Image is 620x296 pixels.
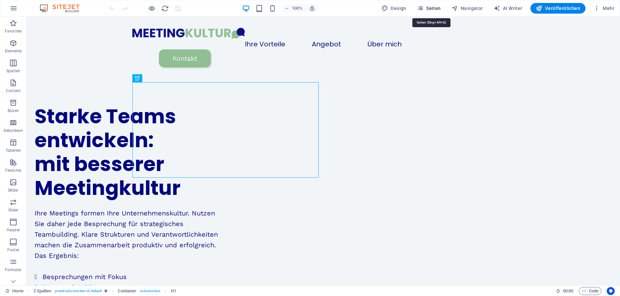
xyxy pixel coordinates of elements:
p: Spalten [6,68,20,74]
button: AI Writer [491,3,525,14]
span: . columns-box [139,287,160,295]
button: Code [579,287,601,295]
nav: breadcrumb [34,287,176,295]
button: Veröffentlichen [530,3,586,14]
span: Mehr [593,5,614,12]
span: Code [582,287,598,295]
p: Tabellen [6,148,21,153]
p: Formular [5,267,22,272]
button: Usercentrics [607,287,615,295]
p: Features [5,168,21,173]
p: Boxen [8,108,19,113]
p: Slider [8,207,19,213]
span: AI Writer [494,5,522,12]
span: Klick zum Auswählen. Doppelklick zum Bearbeiten [34,287,51,295]
i: Bei Größenänderung Zoomstufe automatisch an das gewählte Gerät anpassen. [309,5,315,11]
p: Elemente [5,48,22,54]
p: Bilder [8,188,19,193]
a: Klick, um Auswahl aufzuheben. Doppelklick öffnet Seitenverwaltung [5,287,24,295]
span: Veröffentlichen [536,5,580,12]
span: Navigator [451,5,483,12]
span: Design [381,5,406,12]
i: Dieses Element ist ein anpassbares Preset [104,289,107,293]
img: Editor Logo [38,4,88,12]
p: Favoriten [5,29,22,34]
p: Header [7,227,20,233]
button: Design [379,3,409,14]
button: Klicke hier, um den Vorschau-Modus zu verlassen [148,4,156,12]
span: . preset-columns-two-v2-default [54,287,102,295]
button: Navigator [449,3,486,14]
p: Footer [7,247,19,253]
button: Seiten [414,3,444,14]
span: Seiten [417,5,441,12]
span: : [568,288,569,293]
h6: 100% [292,4,303,12]
h6: Session-Zeit [556,287,574,295]
i: Seite neu laden [161,5,169,12]
span: Klick zum Auswählen. Doppelklick zum Bearbeiten [118,287,136,295]
button: reload [161,4,169,12]
p: Content [6,88,21,93]
span: 00 00 [563,287,573,295]
button: Mehr [591,3,617,14]
button: 100% [282,4,306,12]
p: Akkordeon [3,128,23,133]
span: Klick zum Auswählen. Doppelklick zum Bearbeiten [171,287,176,295]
